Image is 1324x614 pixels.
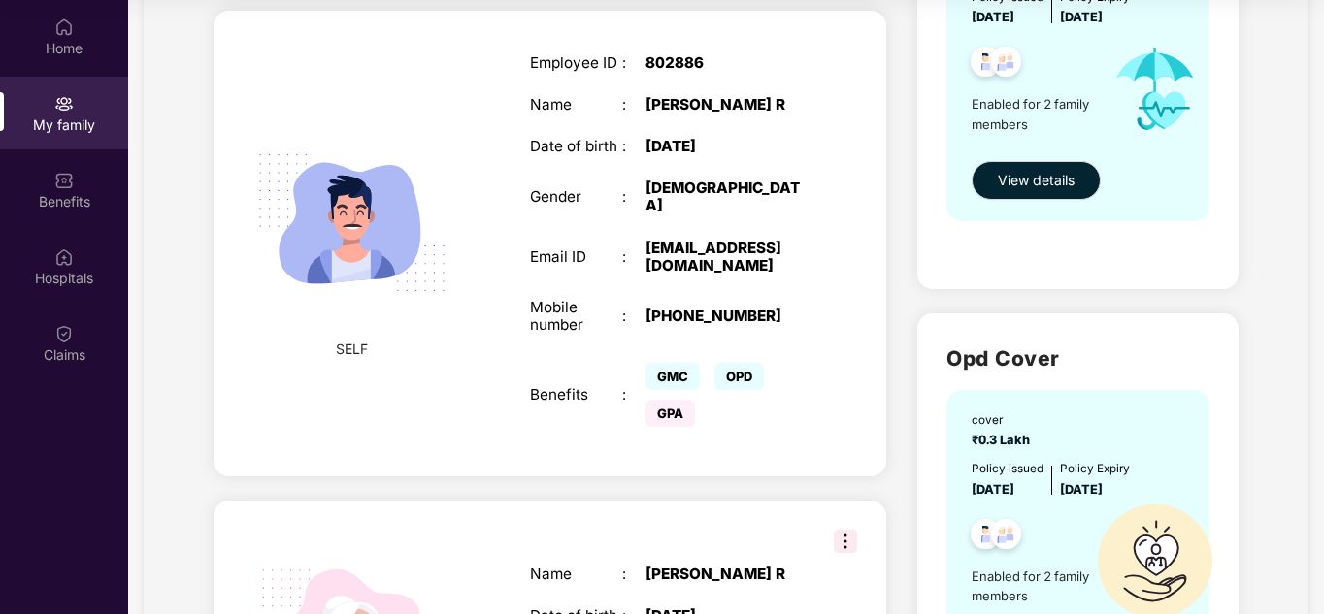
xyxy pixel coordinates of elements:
img: svg+xml;base64,PHN2ZyBpZD0iSG9zcGl0YWxzIiB4bWxucz0iaHR0cDovL3d3dy53My5vcmcvMjAwMC9zdmciIHdpZHRoPS... [54,247,74,267]
div: : [622,188,645,206]
img: svg+xml;base64,PHN2ZyBpZD0iQ2xhaW0iIHhtbG5zPSJodHRwOi8vd3d3LnczLm9yZy8yMDAwL3N2ZyIgd2lkdGg9IjIwIi... [54,324,74,343]
div: [EMAIL_ADDRESS][DOMAIN_NAME] [645,240,808,275]
span: GMC [645,363,700,390]
span: GPA [645,400,695,427]
div: Employee ID [530,54,623,72]
div: [DEMOGRAPHIC_DATA] [645,179,808,214]
div: : [622,386,645,404]
div: Date of birth [530,138,623,155]
div: : [622,138,645,155]
img: svg+xml;base64,PHN2ZyBpZD0iQmVuZWZpdHMiIHhtbG5zPSJodHRwOi8vd3d3LnczLm9yZy8yMDAwL3N2ZyIgd2lkdGg9Ij... [54,171,74,190]
span: View details [998,170,1075,191]
span: [DATE] [972,10,1014,24]
div: 802886 [645,54,808,72]
span: ₹0.3 Lakh [972,433,1036,447]
div: Name [530,566,623,583]
img: svg+xml;base64,PHN2ZyB4bWxucz0iaHR0cDovL3d3dy53My5vcmcvMjAwMC9zdmciIHdpZHRoPSI0OC45NDMiIGhlaWdodD... [982,513,1030,561]
div: : [622,566,645,583]
div: Benefits [530,386,623,404]
span: [DATE] [1060,482,1103,497]
img: svg+xml;base64,PHN2ZyBpZD0iSG9tZSIgeG1sbnM9Imh0dHA6Ly93d3cudzMub3JnLzIwMDAvc3ZnIiB3aWR0aD0iMjAiIG... [54,17,74,37]
div: Mobile number [530,299,623,334]
span: SELF [336,339,368,360]
img: svg+xml;base64,PHN2ZyB4bWxucz0iaHR0cDovL3d3dy53My5vcmcvMjAwMC9zdmciIHdpZHRoPSI0OC45NDMiIGhlaWdodD... [962,41,1010,88]
span: Enabled for 2 family members [972,94,1098,134]
img: svg+xml;base64,PHN2ZyB4bWxucz0iaHR0cDovL3d3dy53My5vcmcvMjAwMC9zdmciIHdpZHRoPSIyMjQiIGhlaWdodD0iMT... [236,107,468,339]
span: [DATE] [972,482,1014,497]
img: svg+xml;base64,PHN2ZyB3aWR0aD0iMjAiIGhlaWdodD0iMjAiIHZpZXdCb3g9IjAgMCAyMCAyMCIgZmlsbD0ibm9uZSIgeG... [54,94,74,113]
img: svg+xml;base64,PHN2ZyB4bWxucz0iaHR0cDovL3d3dy53My5vcmcvMjAwMC9zdmciIHdpZHRoPSI0OC45NDMiIGhlaWdodD... [962,513,1010,561]
div: Email ID [530,248,623,266]
div: : [622,54,645,72]
img: svg+xml;base64,PHN2ZyB4bWxucz0iaHR0cDovL3d3dy53My5vcmcvMjAwMC9zdmciIHdpZHRoPSI0OC45NDMiIGhlaWdodD... [982,41,1030,88]
div: [PHONE_NUMBER] [645,307,808,325]
div: : [622,96,645,113]
div: Policy issued [972,460,1043,478]
div: : [622,307,645,325]
span: OPD [714,363,764,390]
button: View details [972,161,1101,200]
div: Policy Expiry [1060,460,1130,478]
div: [DATE] [645,138,808,155]
h2: Opd Cover [946,342,1209,374]
img: svg+xml;base64,PHN2ZyB3aWR0aD0iMzIiIGhlaWdodD0iMzIiIHZpZXdCb3g9IjAgMCAzMiAzMiIgZmlsbD0ibm9uZSIgeG... [834,530,857,553]
span: [DATE] [1060,10,1103,24]
div: [PERSON_NAME] R [645,96,808,113]
div: Name [530,96,623,113]
span: Enabled for 2 family members [972,566,1098,606]
img: icon [1098,27,1211,150]
div: : [622,248,645,266]
div: Gender [530,188,623,206]
div: [PERSON_NAME] R [645,566,808,583]
div: cover [972,411,1036,430]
